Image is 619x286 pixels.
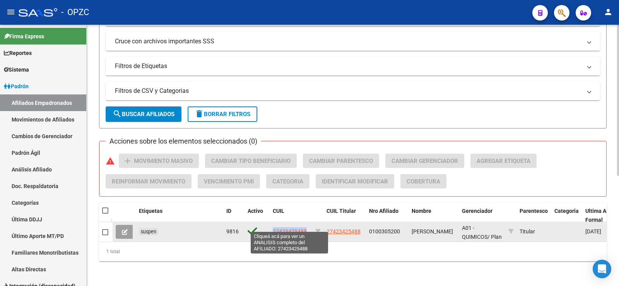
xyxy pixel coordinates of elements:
[245,203,270,228] datatable-header-cell: Activo
[4,49,32,57] span: Reportes
[204,178,254,185] span: Vencimiento PMI
[520,208,548,214] span: Parentesco
[4,32,44,41] span: Firma Express
[585,208,613,223] span: Ultima Alta Formal
[205,154,297,168] button: Cambiar Tipo Beneficiario
[470,154,537,168] button: Agregar Etiqueta
[226,228,239,235] span: 9816
[248,208,263,214] span: Activo
[477,158,530,164] span: Agregar Etiqueta
[273,208,284,214] span: CUIL
[459,203,505,228] datatable-header-cell: Gerenciador
[554,208,579,214] span: Categoria
[112,178,185,185] span: Reinformar Movimiento
[141,229,156,235] span: suspen
[327,208,356,214] span: CUIL Titular
[272,178,303,185] span: Categoria
[211,158,291,164] span: Cambiar Tipo Beneficiario
[139,208,162,214] span: Etiquetas
[134,158,193,164] span: Movimiento Masivo
[113,111,174,118] span: Buscar Afiliados
[392,158,458,164] span: Cambiar Gerenciador
[106,174,192,188] button: Reinformar Movimiento
[369,208,398,214] span: Nro Afiliado
[400,174,446,188] button: Cobertura
[316,174,394,188] button: Identificar Modificar
[188,106,257,122] button: Borrar Filtros
[412,228,453,235] span: [PERSON_NAME]
[115,87,581,95] mat-panel-title: Filtros de CSV y Categorias
[551,203,582,228] datatable-header-cell: Categoria
[593,260,611,278] div: Open Intercom Messenger
[223,203,245,228] datatable-header-cell: ID
[366,203,409,228] datatable-header-cell: Nro Afiliado
[516,203,551,228] datatable-header-cell: Parentesco
[585,227,618,236] div: [DATE]
[4,65,29,74] span: Sistema
[369,228,400,235] span: 0100305200
[115,37,581,46] mat-panel-title: Cruce con archivos importantes SSS
[604,7,613,17] mat-icon: person
[115,62,581,70] mat-panel-title: Filtros de Etiquetas
[309,158,373,164] span: Cambiar Parentesco
[385,154,464,168] button: Cambiar Gerenciador
[412,208,431,214] span: Nombre
[462,208,492,214] span: Gerenciador
[106,106,181,122] button: Buscar Afiliados
[407,178,440,185] span: Cobertura
[273,228,307,235] span: 27423425488
[119,154,199,168] button: Movimiento Masivo
[195,111,250,118] span: Borrar Filtros
[4,82,29,91] span: Padrón
[327,228,361,235] span: 27423425488
[303,154,379,168] button: Cambiar Parentesco
[270,203,312,228] datatable-header-cell: CUIL
[195,109,204,118] mat-icon: delete
[106,82,600,100] mat-expansion-panel-header: Filtros de CSV y Categorias
[136,203,223,228] datatable-header-cell: Etiquetas
[6,7,15,17] mat-icon: menu
[462,225,487,240] span: A01 - QUIMICOS
[106,57,600,75] mat-expansion-panel-header: Filtros de Etiquetas
[99,242,607,261] div: 1 total
[198,174,260,188] button: Vencimiento PMI
[106,156,115,166] mat-icon: warning
[106,32,600,51] mat-expansion-panel-header: Cruce con archivos importantes SSS
[106,136,261,147] h3: Acciones sobre los elementos seleccionados (0)
[266,174,309,188] button: Categoria
[409,203,459,228] datatable-header-cell: Nombre
[520,228,535,235] span: Titular
[322,178,388,185] span: Identificar Modificar
[61,4,89,21] span: - OPZC
[323,203,366,228] datatable-header-cell: CUIL Titular
[113,109,122,118] mat-icon: search
[226,208,231,214] span: ID
[123,156,132,166] mat-icon: add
